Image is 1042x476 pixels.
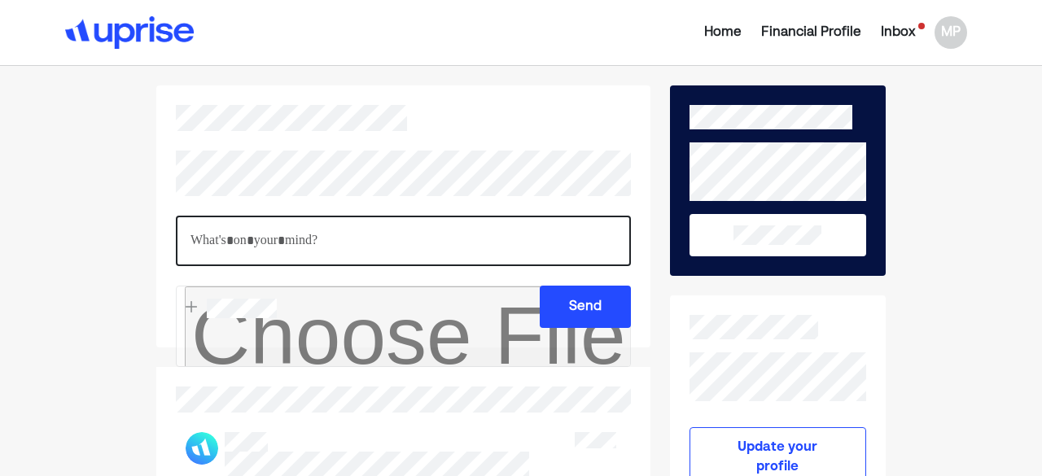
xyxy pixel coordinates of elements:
[761,23,861,42] div: Financial Profile
[881,23,915,42] div: Inbox
[935,16,967,49] div: MP
[540,286,631,328] button: Send
[704,23,742,42] div: Home
[176,216,631,266] div: Rich Text Editor. Editing area: main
